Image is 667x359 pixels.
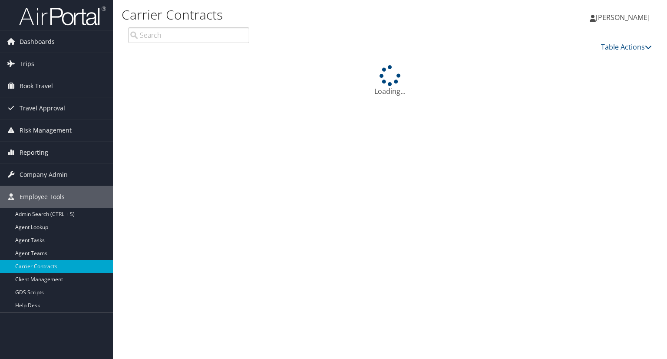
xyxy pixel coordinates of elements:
span: [PERSON_NAME] [596,13,650,22]
span: Risk Management [20,120,72,141]
a: [PERSON_NAME] [590,4,658,30]
a: Table Actions [601,42,652,52]
h1: Carrier Contracts [122,6,479,24]
input: Search [128,27,249,43]
span: Travel Approval [20,97,65,119]
span: Reporting [20,142,48,163]
span: Trips [20,53,34,75]
div: Loading... [122,65,658,96]
span: Employee Tools [20,186,65,208]
span: Dashboards [20,31,55,53]
span: Book Travel [20,75,53,97]
img: airportal-logo.png [19,6,106,26]
span: Company Admin [20,164,68,186]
